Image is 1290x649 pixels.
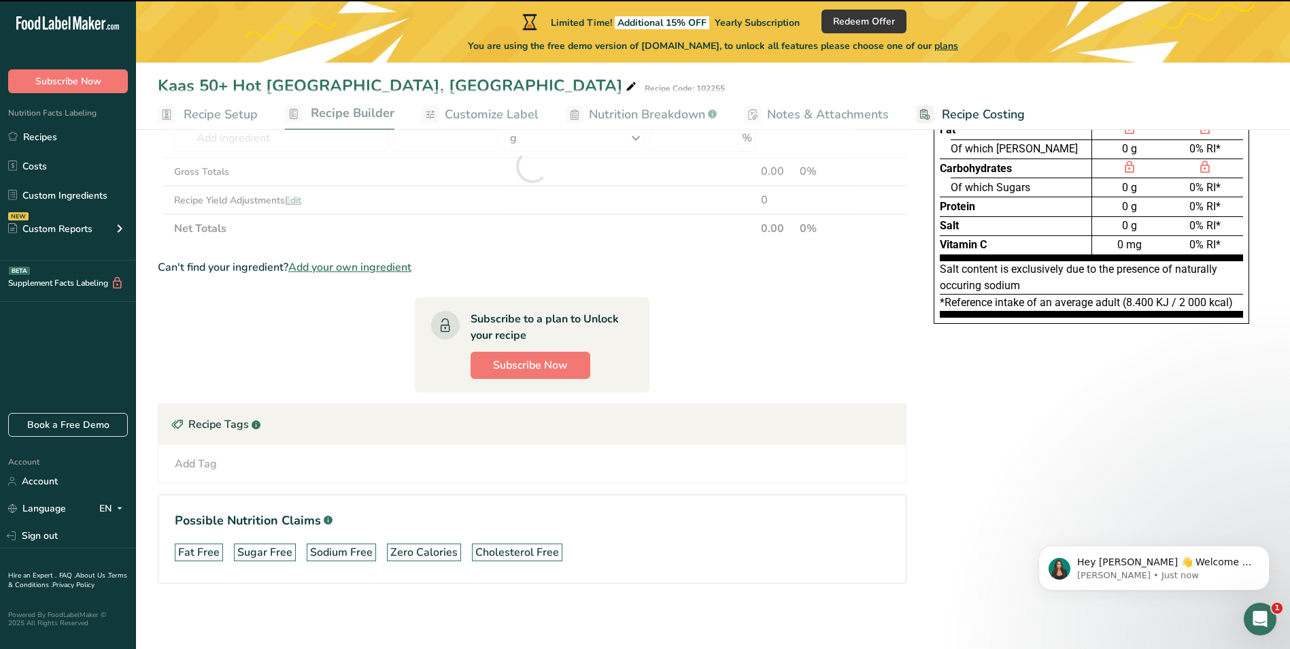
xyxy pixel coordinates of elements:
a: Terms & Conditions . [8,571,127,590]
div: Can't find your ingredient? [158,259,906,276]
div: NEW [8,212,29,220]
button: Subscribe Now [8,69,128,93]
div: 0 g [1092,178,1168,197]
div: *Reference intake of an average adult (8.400 KJ / 2 000 kcal) [940,295,1243,318]
a: FAQ . [59,571,75,580]
h1: Possible Nutrition Claims [175,512,889,530]
iframe: Intercom live chat [1244,603,1276,635]
div: Cholesterol Free [475,544,559,561]
a: Recipe Costing [916,99,1025,130]
button: Redeem Offer [821,10,906,33]
a: Hire an Expert . [8,571,56,580]
iframe: Intercom notifications message [1018,517,1290,612]
span: plans [934,39,958,52]
span: 0% RI* [1189,238,1221,251]
span: Carbohydrates [940,162,1012,175]
span: Add your own ingredient [288,259,411,276]
div: Zero Calories [390,544,458,561]
div: Recipe Tags [158,404,906,445]
div: Powered By FoodLabelMaker © 2025 All Rights Reserved [8,611,128,627]
div: Add Tag [175,456,217,472]
div: 0 g [1092,139,1168,159]
span: Vitamin C [940,238,987,251]
span: 0% RI* [1189,181,1221,194]
button: Subscribe Now [471,352,590,379]
div: Sugar Free [237,544,292,561]
span: Additional 15% OFF [615,16,709,29]
span: 0% RI* [1189,219,1221,232]
div: Limited Time! [520,14,800,30]
div: Subscribe to a plan to Unlock your recipe [471,311,622,344]
div: 0 mg [1092,235,1168,254]
span: 0% RI* [1189,200,1221,213]
span: Subscribe Now [35,74,101,88]
span: 1 [1272,603,1283,614]
a: Book a Free Demo [8,413,128,437]
a: Language [8,497,66,520]
div: Salt content is exclusively due to the presence of naturally occuring sodium [940,261,1243,295]
span: Protein [940,200,975,213]
span: Subscribe Now [493,357,568,373]
a: About Us . [75,571,108,580]
div: Recipe Code: 102255 [645,82,725,95]
span: You are using the free demo version of [DOMAIN_NAME], to unlock all features please choose one of... [468,39,958,53]
span: 0% RI* [1189,142,1221,155]
a: Privacy Policy [52,580,95,590]
span: Yearly Subscription [715,16,800,29]
span: Salt [940,219,959,232]
div: 0 g [1092,216,1168,235]
span: Of which Sugars [951,181,1030,194]
div: Kaas 50+ Hot [GEOGRAPHIC_DATA], [GEOGRAPHIC_DATA] [158,73,639,98]
span: Of which [PERSON_NAME] [951,142,1078,155]
div: Sodium Free [310,544,373,561]
div: 0 g [1092,197,1168,216]
span: Redeem Offer [833,14,895,29]
div: Custom Reports [8,222,92,236]
div: EN [99,501,128,517]
span: Recipe Costing [942,105,1025,124]
div: Fat Free [178,544,220,561]
div: BETA [9,267,30,275]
